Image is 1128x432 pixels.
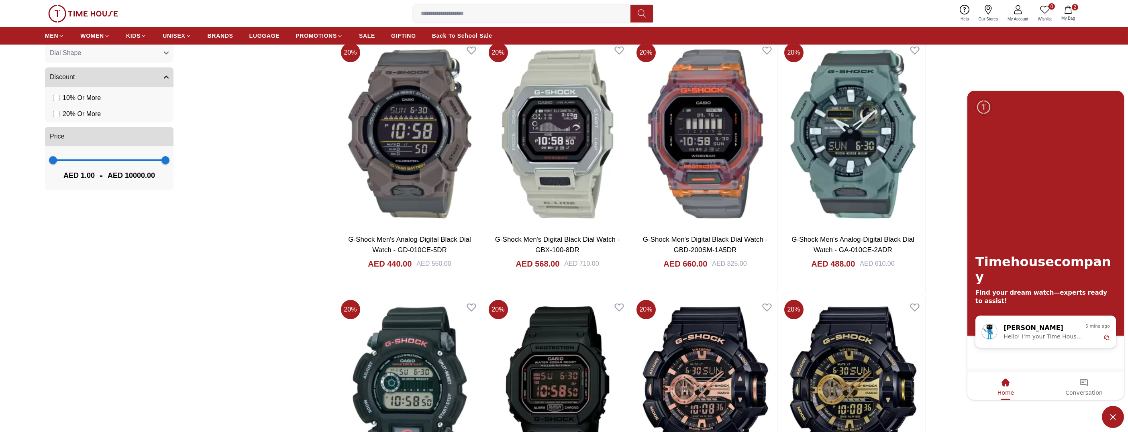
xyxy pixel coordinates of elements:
[391,29,416,43] a: GIFTING
[45,32,58,40] span: MEN
[791,236,914,254] a: G-Shock Men's Analog-Digital Black Dial Watch - GA-010CE-2ADR
[48,5,118,22] img: ...
[359,29,375,43] a: SALE
[359,32,375,40] span: SALE
[45,127,173,146] button: Price
[957,16,972,22] span: Help
[348,236,471,254] a: G-Shock Men's Analog-Digital Black Dial Watch - GD-010CE-5DR
[163,29,191,43] a: UNISEX
[811,258,855,269] h4: AED 488.00
[53,95,59,101] input: 10% Or More
[712,259,747,269] div: AED 825.00
[1102,406,1124,428] span: Minimize live chat window
[296,32,337,40] span: PROMOTIONS
[341,300,360,319] span: 20 %
[45,43,173,63] button: Dial Shape
[1004,16,1032,22] span: My Account
[516,258,559,269] h4: AED 568.00
[296,29,343,43] a: PROMOTIONS
[249,32,280,40] span: LUGGAGE
[974,3,1003,24] a: Our Stores
[1057,4,1080,23] button: 2My Bag
[126,29,147,43] a: KIDS
[249,29,280,43] a: LUGGAGE
[1048,3,1055,10] span: 0
[53,111,59,117] input: 20% Or More
[633,40,777,228] img: G-Shock Men's Digital Black Dial Watch - GBD-200SM-1A5DR
[45,67,173,87] button: Discount
[956,3,974,24] a: Help
[208,32,233,40] span: BRANDS
[860,259,894,269] div: AED 610.00
[126,32,141,40] span: KIDS
[1072,4,1078,10] span: 2
[485,40,630,228] img: G-Shock Men's Digital Black Dial Watch - GBX-100-8DR
[495,236,620,254] a: G-Shock Men's Digital Black Dial Watch - GBX-100-8DR
[564,259,599,269] div: AED 710.00
[432,29,492,43] a: Back To School Sale
[432,32,492,40] span: Back To School Sale
[45,29,64,43] a: MEN
[341,43,360,62] span: 20 %
[368,258,412,269] h4: AED 440.00
[781,40,925,228] img: G-Shock Men's Analog-Digital Black Dial Watch - GA-010CE-2ADR
[965,89,1126,402] iframe: SalesIQ Chat Window
[663,258,707,269] h4: AED 660.00
[63,170,95,181] span: AED 1.00
[95,169,108,182] span: -
[784,300,804,319] span: 20 %
[489,300,508,319] span: 20 %
[63,93,101,103] span: 10 % Or More
[80,32,104,40] span: WOMEN
[636,300,656,319] span: 20 %
[1035,16,1055,22] span: Wishlist
[208,29,233,43] a: BRANDS
[975,16,1001,22] span: Our Stores
[163,32,185,40] span: UNISEX
[80,29,110,43] a: WOMEN
[1033,3,1057,24] a: 0Wishlist
[50,72,75,82] span: Discount
[489,43,508,62] span: 20 %
[784,43,804,62] span: 20 %
[636,43,656,62] span: 20 %
[338,40,482,228] img: G-Shock Men's Analog-Digital Black Dial Watch - GD-010CE-5DR
[50,48,81,58] span: Dial Shape
[1102,406,1124,428] div: Chat Widget
[416,259,451,269] div: AED 550.00
[63,109,101,119] span: 20 % Or More
[1058,15,1078,21] span: My Bag
[108,170,155,181] span: AED 10000.00
[391,32,416,40] span: GIFTING
[50,132,64,141] span: Price
[643,236,768,254] a: G-Shock Men's Digital Black Dial Watch - GBD-200SM-1A5DR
